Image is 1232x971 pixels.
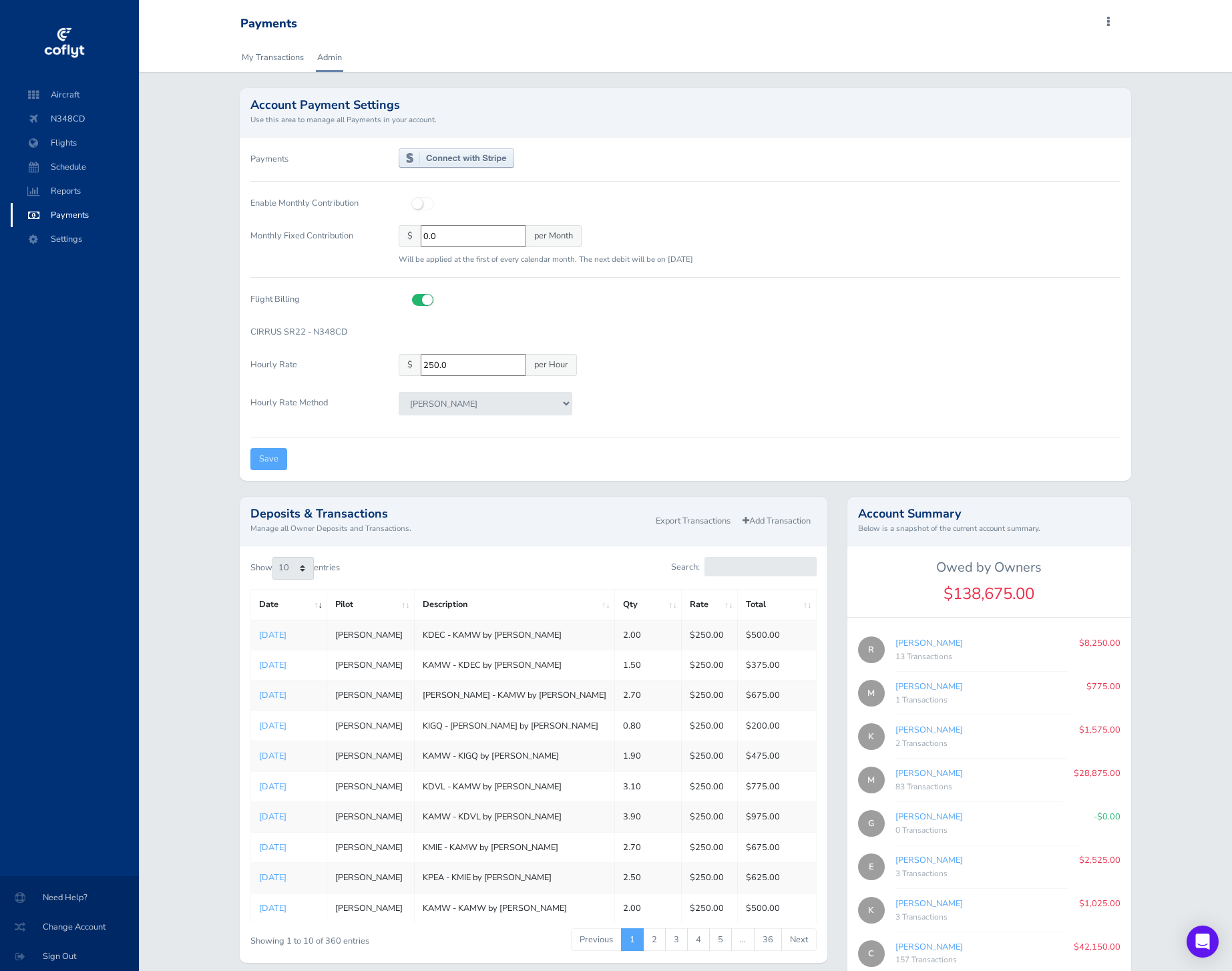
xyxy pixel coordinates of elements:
[1079,723,1120,737] p: $1,575.00
[1187,926,1219,958] div: Open Intercom Messenger
[737,741,816,771] td: $475.00
[895,637,963,649] a: [PERSON_NAME]
[1079,853,1120,867] p: $2,525.00
[415,832,615,862] td: KMIE - KAMW by [PERSON_NAME]
[24,107,126,131] span: N348CD
[895,811,963,823] a: [PERSON_NAME]
[671,557,816,576] label: Search:
[1094,810,1120,823] p: -$0.00
[240,43,305,72] a: My Transactions
[327,711,415,741] td: [PERSON_NAME]
[895,781,1063,794] div: 83 Transactions
[259,629,286,641] a: [DATE]
[895,737,1068,751] div: 2 Transactions
[737,863,816,893] td: $625.00
[327,893,415,923] td: [PERSON_NAME]
[526,225,582,247] span: per Month
[615,681,682,711] td: 2.70
[858,767,885,793] span: M
[327,620,415,650] td: [PERSON_NAME]
[895,650,1068,664] div: 13 Transactions
[615,771,682,801] td: 3.10
[687,928,710,951] a: 4
[259,871,286,884] a: [DATE]
[858,853,885,880] span: E
[327,771,415,801] td: [PERSON_NAME]
[858,508,1120,520] h2: Account Summary
[895,681,963,693] a: [PERSON_NAME]
[24,83,126,107] span: Aircraft
[1074,940,1120,954] p: $42,150.00
[1074,767,1120,780] p: $28,875.00
[858,940,885,967] span: C
[621,928,644,951] a: 1
[895,824,1083,837] div: 0 Transactions
[737,893,816,923] td: $500.00
[737,512,817,531] a: Add Transaction
[895,941,963,953] a: [PERSON_NAME]
[24,179,126,203] span: Reports
[615,802,682,832] td: 3.90
[250,114,1120,126] small: Use this area to manage all Payments in your account.
[415,893,615,923] td: KAMW - KAMW by [PERSON_NAME]
[415,771,615,801] td: KDVL - KAMW by [PERSON_NAME]
[682,590,738,620] th: Rate: activate to sort column ascending
[737,590,816,620] th: Total: activate to sort column ascending
[737,802,816,832] td: $975.00
[682,681,738,711] td: $250.00
[1079,636,1120,650] p: $8,250.00
[643,928,666,951] a: 2
[259,689,286,701] a: [DATE]
[682,832,738,862] td: $250.00
[399,354,421,376] span: $
[737,681,816,711] td: $675.00
[895,911,1068,924] div: 3 Transactions
[399,254,693,264] small: Will be applied at the first of every calendar month. The next debit will be on [DATE]
[327,681,415,711] td: [PERSON_NAME]
[781,928,817,951] a: Next
[895,954,1063,967] div: 157 Transactions
[259,811,286,823] a: [DATE]
[615,711,682,741] td: 0.80
[399,225,421,247] span: $
[415,802,615,832] td: KAMW - KDVL by [PERSON_NAME]
[415,711,615,741] td: KIGQ - [PERSON_NAME] by [PERSON_NAME]
[1086,680,1120,693] p: $775.00
[250,522,649,534] small: Manage all Owner Deposits and Transactions.
[895,724,963,736] a: [PERSON_NAME]
[24,155,126,179] span: Schedule
[709,928,732,951] a: 5
[16,915,123,939] span: Change Account
[615,590,682,620] th: Qty: activate to sort column ascending
[415,590,615,620] th: Description: activate to sort column ascending
[858,810,885,837] span: G
[250,508,649,520] h2: Deposits & Transactions
[240,321,389,343] label: CIRRUS SR22 - N348CD
[240,225,389,266] label: Monthly Fixed Contribution
[240,288,389,311] label: Flight Billing
[327,832,415,862] td: [PERSON_NAME]
[858,723,885,750] span: K
[847,560,1131,576] h5: Owed by Owners
[259,841,286,853] a: [DATE]
[327,863,415,893] td: [PERSON_NAME]
[327,590,415,620] th: Pilot: activate to sort column ascending
[682,741,738,771] td: $250.00
[858,636,885,663] span: R
[240,392,389,425] label: Hourly Rate Method
[259,750,286,762] a: [DATE]
[24,227,126,251] span: Settings
[895,898,963,910] a: [PERSON_NAME]
[250,557,340,580] label: Show entries
[415,863,615,893] td: KPEA - KMIE by [PERSON_NAME]
[847,581,1131,606] div: $138,675.00
[665,928,688,951] a: 3
[24,203,126,227] span: Payments
[272,557,314,580] select: Showentries
[16,944,123,968] span: Sign Out
[259,781,286,793] a: [DATE]
[858,897,885,924] span: K
[399,148,514,168] img: stripe-connect-c255eb9ebfc5316c8b257b833e9128a69e6f0df0262c56b5df0f3f4dcfbe27cf.png
[682,650,738,680] td: $250.00
[737,711,816,741] td: $200.00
